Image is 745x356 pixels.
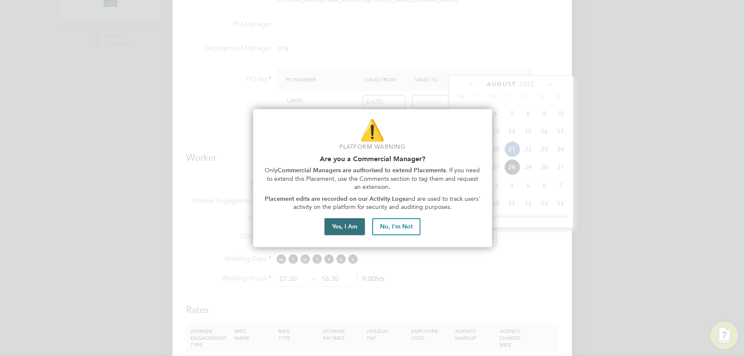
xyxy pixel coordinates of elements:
[267,167,482,191] span: . If you need to extend this Placement, use the Comments section to tag them and request an exten...
[263,116,482,145] p: ⚠️
[263,155,482,163] h2: Are you a Commercial Manager?
[293,195,482,211] span: and are used to track users' activity on the platform for security and auditing purposes.
[278,167,446,174] strong: Commercial Managers are authorised to extend Placements
[324,218,365,235] button: Yes, I Am
[263,143,482,151] p: Platform Warning
[265,195,405,203] strong: Placement edits are recorded on our Activity Logs
[372,218,421,235] button: No, I'm Not
[265,167,278,174] span: Only
[253,109,492,247] div: Are you part of the Commercial Team?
